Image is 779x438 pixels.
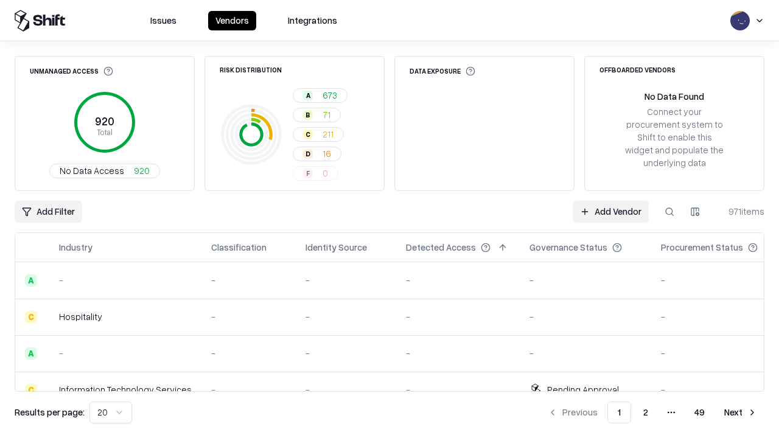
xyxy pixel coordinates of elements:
button: D16 [293,147,341,161]
div: - [211,347,286,360]
div: No Data Found [645,90,704,103]
div: A [25,347,37,360]
div: - [211,310,286,323]
tspan: 920 [95,114,114,128]
div: Data Exposure [410,66,475,76]
div: Industry [59,241,93,254]
tspan: Total [97,127,113,137]
div: A [303,91,313,100]
button: 1 [607,401,631,423]
button: Next [717,401,764,423]
button: A673 [293,88,348,103]
div: 971 items [716,205,764,218]
p: Results per page: [15,406,85,419]
button: 2 [634,401,658,423]
span: 71 [323,108,330,121]
button: C211 [293,127,344,142]
div: - [406,310,510,323]
div: Connect your procurement system to Shift to enable this widget and populate the underlying data [624,105,725,170]
div: Procurement Status [661,241,743,254]
button: Add Filter [15,201,82,223]
button: Vendors [208,11,256,30]
div: - [661,347,777,360]
button: B71 [293,108,341,122]
div: - [661,383,777,396]
div: - [306,347,386,360]
div: - [661,274,777,287]
div: - [529,274,641,287]
button: Issues [143,11,184,30]
button: No Data Access920 [49,164,160,178]
div: - [406,347,510,360]
div: - [306,383,386,396]
div: Classification [211,241,267,254]
div: - [211,383,286,396]
div: C [303,130,313,139]
div: Information Technology Services [59,383,192,396]
div: - [529,310,641,323]
span: 920 [134,164,150,177]
nav: pagination [540,401,764,423]
div: Offboarded Vendors [599,66,676,73]
div: - [59,274,192,287]
div: C [25,311,37,323]
span: No Data Access [60,164,124,177]
button: Integrations [281,11,344,30]
span: 211 [323,128,334,141]
span: 16 [323,147,331,160]
a: Add Vendor [573,201,649,223]
div: Unmanaged Access [30,66,113,76]
div: Pending Approval [547,383,619,396]
div: - [529,347,641,360]
div: - [406,383,510,396]
div: - [211,274,286,287]
div: Risk Distribution [220,66,282,73]
div: - [306,274,386,287]
div: Detected Access [406,241,476,254]
div: - [661,310,777,323]
div: B [303,110,313,120]
div: A [25,274,37,287]
div: - [406,274,510,287]
div: Governance Status [529,241,607,254]
div: - [59,347,192,360]
div: C [25,384,37,396]
button: 49 [685,401,714,423]
div: - [306,310,386,323]
div: D [303,149,313,159]
span: 673 [323,89,337,102]
div: Identity Source [306,241,367,254]
div: Hospitality [59,310,192,323]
